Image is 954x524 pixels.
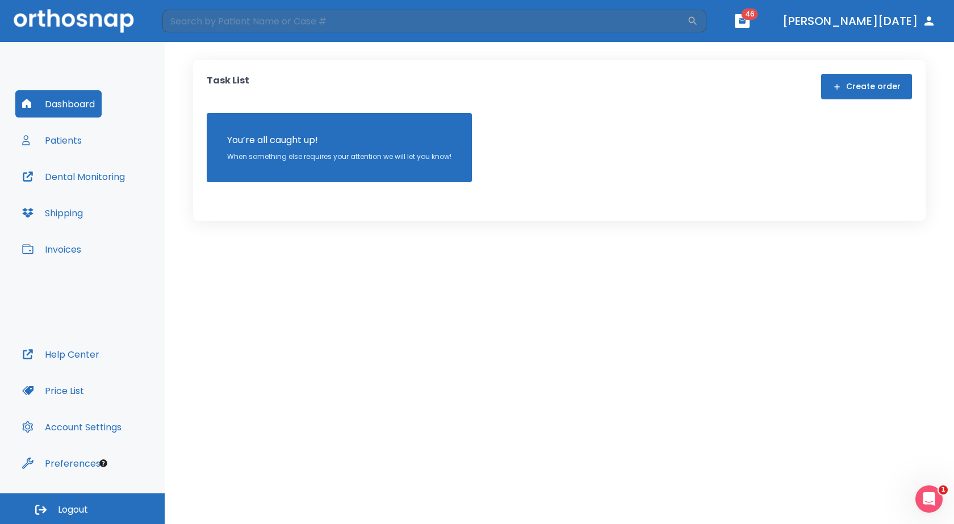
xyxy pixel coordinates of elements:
[98,458,108,468] div: Tooltip anchor
[15,90,102,118] button: Dashboard
[227,152,451,162] p: When something else requires your attention we will let you know!
[15,163,132,190] button: Dental Monitoring
[15,377,91,404] button: Price List
[821,74,912,99] button: Create order
[58,504,88,516] span: Logout
[162,10,687,32] input: Search by Patient Name or Case #
[915,485,943,513] iframe: Intercom live chat
[15,199,90,227] button: Shipping
[939,485,948,494] span: 1
[15,127,89,154] button: Patients
[778,11,940,31] button: [PERSON_NAME][DATE]
[742,9,758,20] span: 46
[14,9,134,32] img: Orthosnap
[227,133,451,147] p: You’re all caught up!
[15,236,88,263] button: Invoices
[15,450,107,477] button: Preferences
[15,413,128,441] button: Account Settings
[207,74,249,99] p: Task List
[15,341,106,368] button: Help Center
